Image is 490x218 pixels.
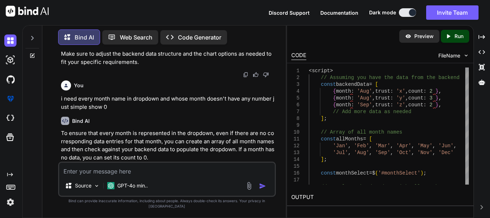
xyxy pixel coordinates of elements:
img: attachment [245,182,253,190]
p: Preview [414,33,434,40]
div: 1 [291,68,300,74]
span: 'Aug' [357,88,372,94]
span: < [309,68,312,74]
span: : [423,95,426,101]
button: Invite Team [426,5,479,20]
span: , [369,143,372,149]
div: 10 [291,129,300,136]
div: 17 [291,177,300,184]
span: 'Sep' [357,102,372,108]
span: = [363,136,366,142]
p: Code Generator [178,33,221,42]
div: 2 [291,74,300,81]
img: dislike [263,72,269,78]
span: count [408,88,423,94]
span: monthSelect [336,170,369,176]
span: 3 [429,95,432,101]
span: } [435,88,438,94]
span: , [390,150,393,156]
span: const [321,170,336,176]
span: } [435,102,438,108]
span: month [336,102,351,108]
span: } [435,95,438,101]
span: 'Apr' [396,143,411,149]
div: 8 [291,115,300,122]
div: 9 [291,122,300,129]
div: 7 [291,108,300,115]
span: , [348,150,351,156]
p: GPT-4o min.. [117,182,148,189]
span: trust [375,95,390,101]
img: githubDark [4,73,17,85]
span: 'Nov' [418,150,433,156]
h2: OUTPUT [287,189,473,206]
span: , [405,95,408,101]
span: : [390,102,393,108]
span: $ [372,170,375,176]
span: Dark mode [369,9,396,16]
span: = [369,170,372,176]
span: '#monthSelect' [378,170,420,176]
h6: You [74,82,84,89]
span: : [351,95,354,101]
img: preview [405,33,411,40]
span: // Assuming you have the data from the backend [321,75,460,80]
span: script [312,68,330,74]
span: , [372,88,375,94]
p: Source [75,182,91,189]
button: Discord Support [269,9,310,17]
span: ; [423,170,426,176]
img: GPT-4o mini [107,182,114,189]
span: , [372,95,375,101]
span: ( [375,170,378,176]
p: Bind can provide inaccurate information, including about people. Always double-check its answers.... [58,198,276,209]
span: const [321,136,336,142]
span: = [369,82,372,87]
span: count [408,95,423,101]
img: darkAi-studio [4,54,17,66]
div: 11 [291,136,300,143]
span: : [390,88,393,94]
span: month [336,88,351,94]
div: CODE [291,51,306,60]
img: settings [4,196,17,208]
span: backendData [336,82,369,87]
div: 18 [291,184,300,190]
span: , [411,150,414,156]
span: 'May' [418,143,433,149]
span: { [333,102,336,108]
div: 5 [291,95,300,102]
span: : [423,88,426,94]
span: 2 [429,102,432,108]
div: 14 [291,156,300,163]
span: ; [324,116,327,121]
span: , [372,102,375,108]
span: ; [324,157,327,162]
span: Discord Support [269,10,310,16]
img: premium [4,93,17,105]
span: { [333,95,336,101]
span: month [336,95,351,101]
span: , [405,102,408,108]
span: , [348,143,351,149]
button: Documentation [320,9,358,17]
h6: Bind AI [72,117,90,125]
span: 'x' [396,88,405,94]
span: , [453,143,456,149]
span: , [438,102,441,108]
span: { [333,88,336,94]
span: 'Jun' [438,143,453,149]
span: 'z' [396,102,405,108]
span: 'Aug' [357,95,372,101]
span: // Populate the dropdown with all months [321,184,442,190]
span: , [433,143,435,149]
img: Pick Models [94,183,100,189]
span: 'Jul' [333,150,348,156]
img: copy [243,72,249,78]
span: allMonths [336,136,363,142]
span: 'Mar' [375,143,390,149]
div: 6 [291,102,300,108]
span: : [423,102,426,108]
span: : [390,95,393,101]
img: darkChat [4,34,17,47]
